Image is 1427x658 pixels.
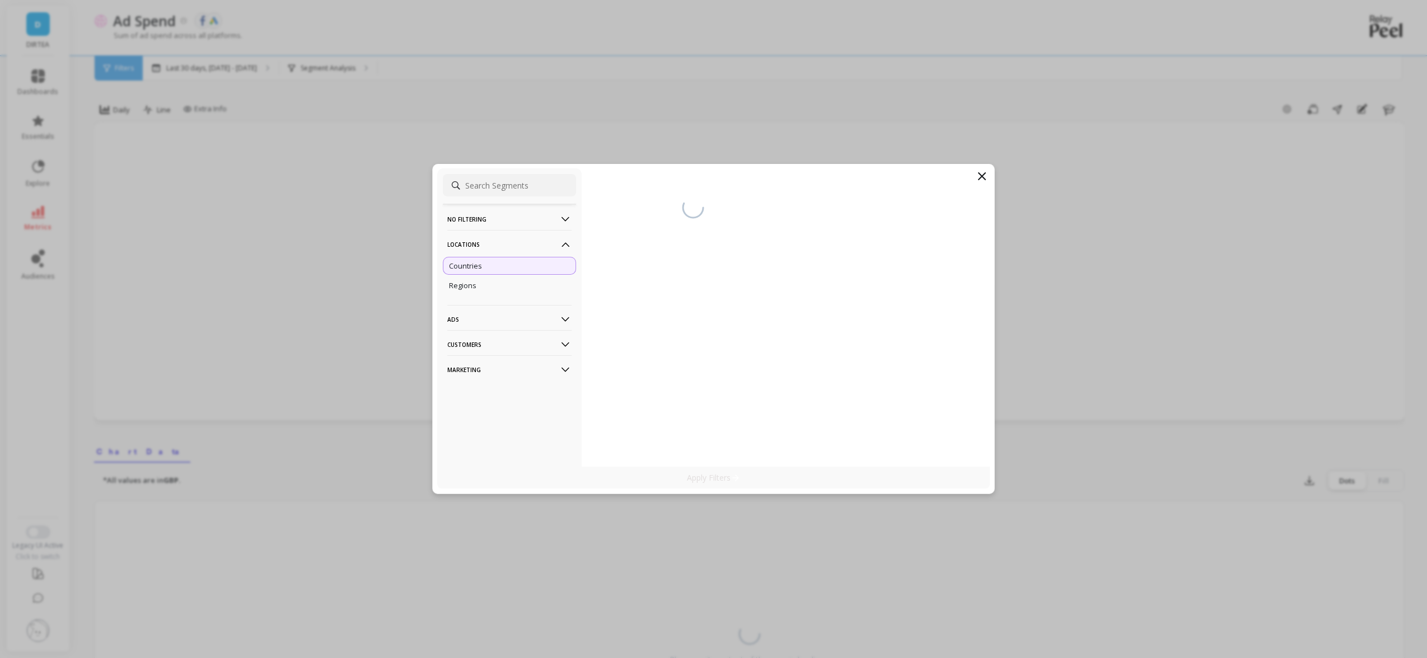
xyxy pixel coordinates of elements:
[443,174,576,196] input: Search Segments
[449,261,482,271] p: Countries
[447,330,572,359] p: Customers
[447,305,572,333] p: Ads
[687,472,740,483] p: Apply Filters
[447,355,572,384] p: Marketing
[447,205,572,233] p: No filtering
[449,280,476,290] p: Regions
[447,230,572,258] p: Locations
